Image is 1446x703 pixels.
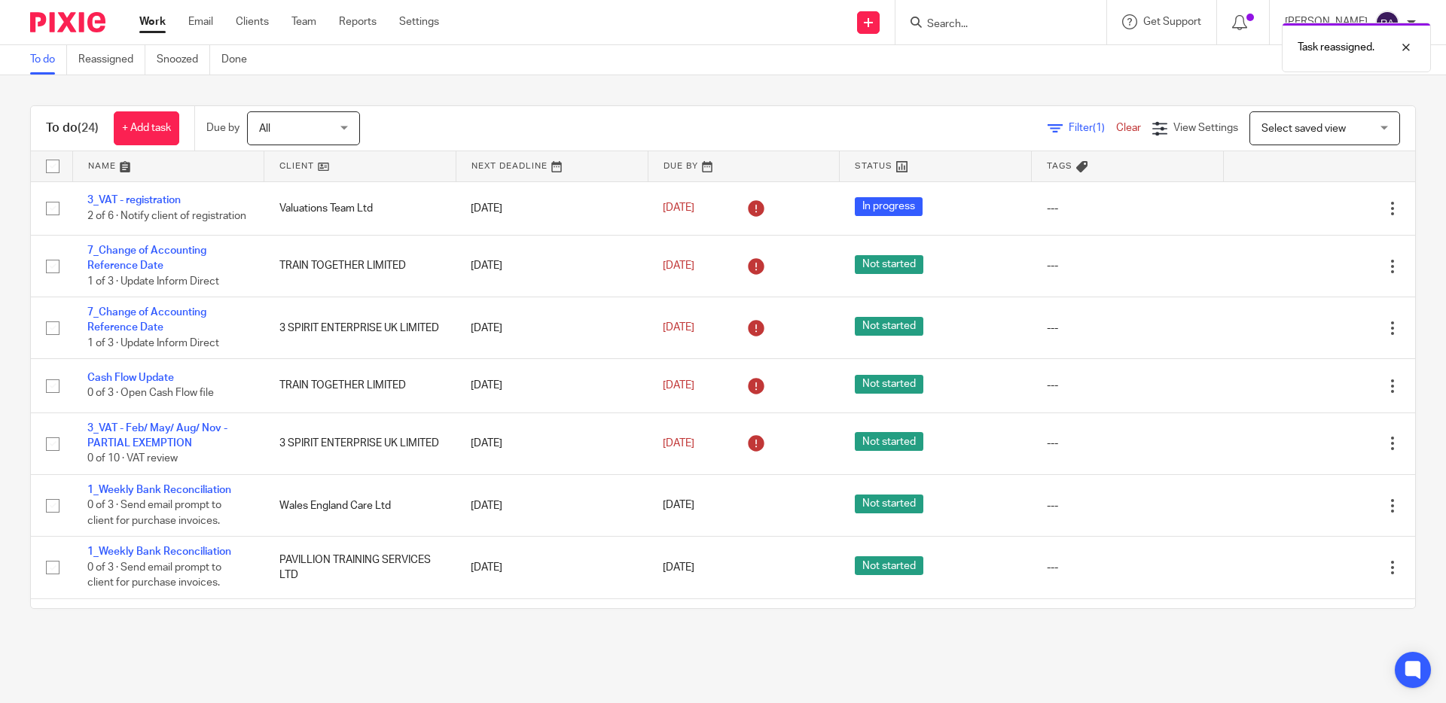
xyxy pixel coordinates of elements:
span: [DATE] [663,323,694,333]
td: 3 SPIRIT ENTERPRISE UK LIMITED [264,412,456,474]
div: --- [1047,378,1209,393]
a: Work [139,14,166,29]
a: Cash Flow Update [87,373,174,383]
h1: To do [46,120,99,136]
a: To do [30,45,67,75]
span: [DATE] [663,203,694,214]
span: Not started [855,432,923,451]
p: Due by [206,120,239,135]
a: + Add task [114,111,179,145]
span: View Settings [1173,123,1238,133]
img: svg%3E [1375,11,1399,35]
a: Clients [236,14,269,29]
span: Select saved view [1261,123,1346,134]
a: 3_VAT - registration [87,195,181,205]
a: 1_Weekly Bank Reconciliation [87,485,231,495]
td: PAVILLION TRAINING SERVICES LTD [264,537,456,598]
span: 2 of 6 · Notify client of registration [87,211,246,221]
td: [DATE] [456,598,648,660]
td: TRAIN TOGETHER LIMITED [264,235,456,297]
a: Clear [1116,123,1141,133]
td: [DATE] [456,235,648,297]
a: Reassigned [78,45,145,75]
span: [DATE] [663,380,694,391]
span: 0 of 10 · VAT review [87,454,178,464]
a: Team [291,14,316,29]
span: Tags [1047,162,1072,170]
span: Not started [855,375,923,394]
a: Done [221,45,258,75]
span: (24) [78,122,99,134]
div: --- [1047,560,1209,575]
a: 7_Change of Accounting Reference Date [87,245,206,271]
span: 0 of 3 · Open Cash Flow file [87,388,214,399]
td: 3 SPIRIT ENTERPRISE UK LIMITED [264,297,456,359]
td: Wales England Care Ltd [264,474,456,536]
td: [DATE] [456,181,648,235]
a: Settings [399,14,439,29]
img: Pixie [30,12,105,32]
span: [DATE] [663,260,694,271]
div: --- [1047,201,1209,216]
div: --- [1047,498,1209,513]
span: 1 of 3 · Update Inform Direct [87,338,219,348]
td: [DATE] [456,474,648,536]
a: 1_Weekly Bank Reconciliation [87,546,231,557]
div: --- [1047,321,1209,336]
td: [DATE] [456,297,648,359]
span: 0 of 3 · Send email prompt to client for purchase invoices. [87,501,221,527]
a: Email [188,14,213,29]
span: Not started [855,255,923,274]
td: [DATE] [456,359,648,412]
a: 7_Change of Accounting Reference Date [87,307,206,333]
span: [DATE] [663,438,694,449]
span: (1) [1093,123,1105,133]
a: Reports [339,14,377,29]
span: Not started [855,556,923,575]
td: [DATE] [456,412,648,474]
span: Not started [855,317,923,336]
a: 3_VAT - Feb/ May/ Aug/ Nov - PARTIAL EXEMPTION [87,423,227,449]
span: Filter [1069,123,1116,133]
td: Blue Marble Education Ltd [264,598,456,660]
span: Not started [855,495,923,513]
p: Task reassigned. [1298,40,1374,55]
td: TRAIN TOGETHER LIMITED [264,359,456,412]
a: Snoozed [157,45,210,75]
span: In progress [855,197,923,216]
div: --- [1047,436,1209,451]
span: 1 of 3 · Update Inform Direct [87,276,219,287]
span: 0 of 3 · Send email prompt to client for purchase invoices. [87,562,221,589]
span: All [259,123,270,134]
span: [DATE] [663,501,694,511]
td: Valuations Team Ltd [264,181,456,235]
span: [DATE] [663,562,694,573]
td: [DATE] [456,537,648,598]
div: --- [1047,258,1209,273]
